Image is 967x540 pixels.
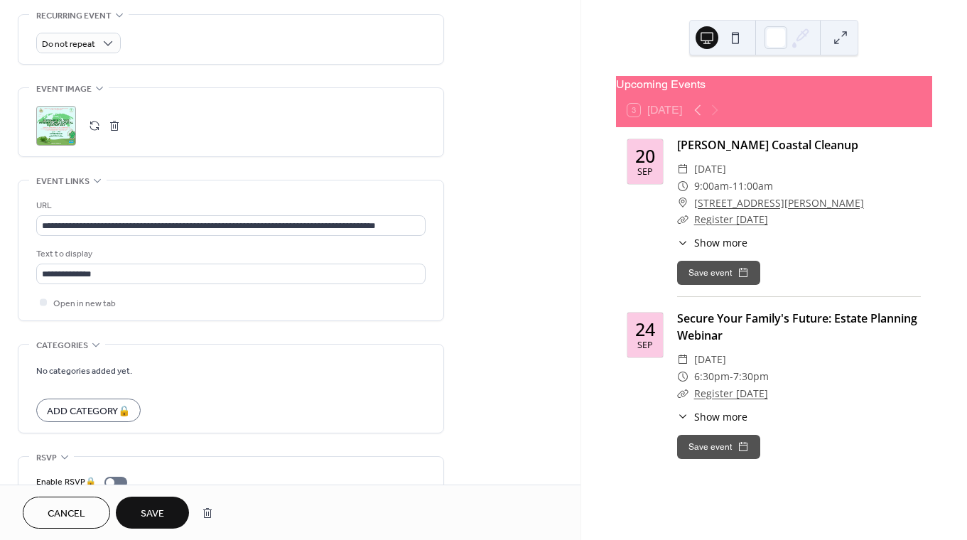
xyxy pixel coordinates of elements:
span: Save [141,507,164,522]
span: RSVP [36,450,57,465]
a: Secure Your Family's Future: Estate Planning Webinar [677,310,917,343]
span: 6:30pm [694,368,730,385]
span: Show more [694,235,747,250]
span: No categories added yet. [36,364,132,379]
span: Cancel [48,507,85,522]
div: ​ [677,385,688,402]
button: ​Show more [677,409,747,424]
div: ​ [677,368,688,385]
span: Event links [36,174,90,189]
div: ​ [677,409,688,424]
span: Do not repeat [42,36,95,53]
a: Register [DATE] [694,387,768,400]
div: Text to display [36,247,423,261]
button: Save event [677,261,760,285]
div: ​ [677,195,688,212]
span: - [730,368,733,385]
a: [STREET_ADDRESS][PERSON_NAME] [694,195,864,212]
button: Save event [677,435,760,459]
button: Save [116,497,189,529]
div: 24 [635,320,655,338]
span: Categories [36,338,88,353]
div: Sep [637,341,653,350]
a: [PERSON_NAME] Coastal Cleanup [677,137,858,153]
button: Cancel [23,497,110,529]
span: Show more [694,409,747,424]
span: 7:30pm [733,368,769,385]
div: ​ [677,211,688,228]
span: Open in new tab [53,296,116,311]
div: URL [36,198,423,213]
div: ; [36,106,76,146]
div: 20 [635,147,655,165]
div: Upcoming Events [616,76,932,93]
a: Register [DATE] [694,212,768,226]
span: 11:00am [733,178,773,195]
span: Recurring event [36,9,112,23]
span: - [729,178,733,195]
div: Sep [637,168,653,177]
span: [DATE] [694,351,726,368]
div: ​ [677,235,688,250]
span: Event image [36,82,92,97]
div: ​ [677,161,688,178]
span: 9:00am [694,178,729,195]
div: ​ [677,178,688,195]
div: ​ [677,351,688,368]
span: [DATE] [694,161,726,178]
button: ​Show more [677,235,747,250]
